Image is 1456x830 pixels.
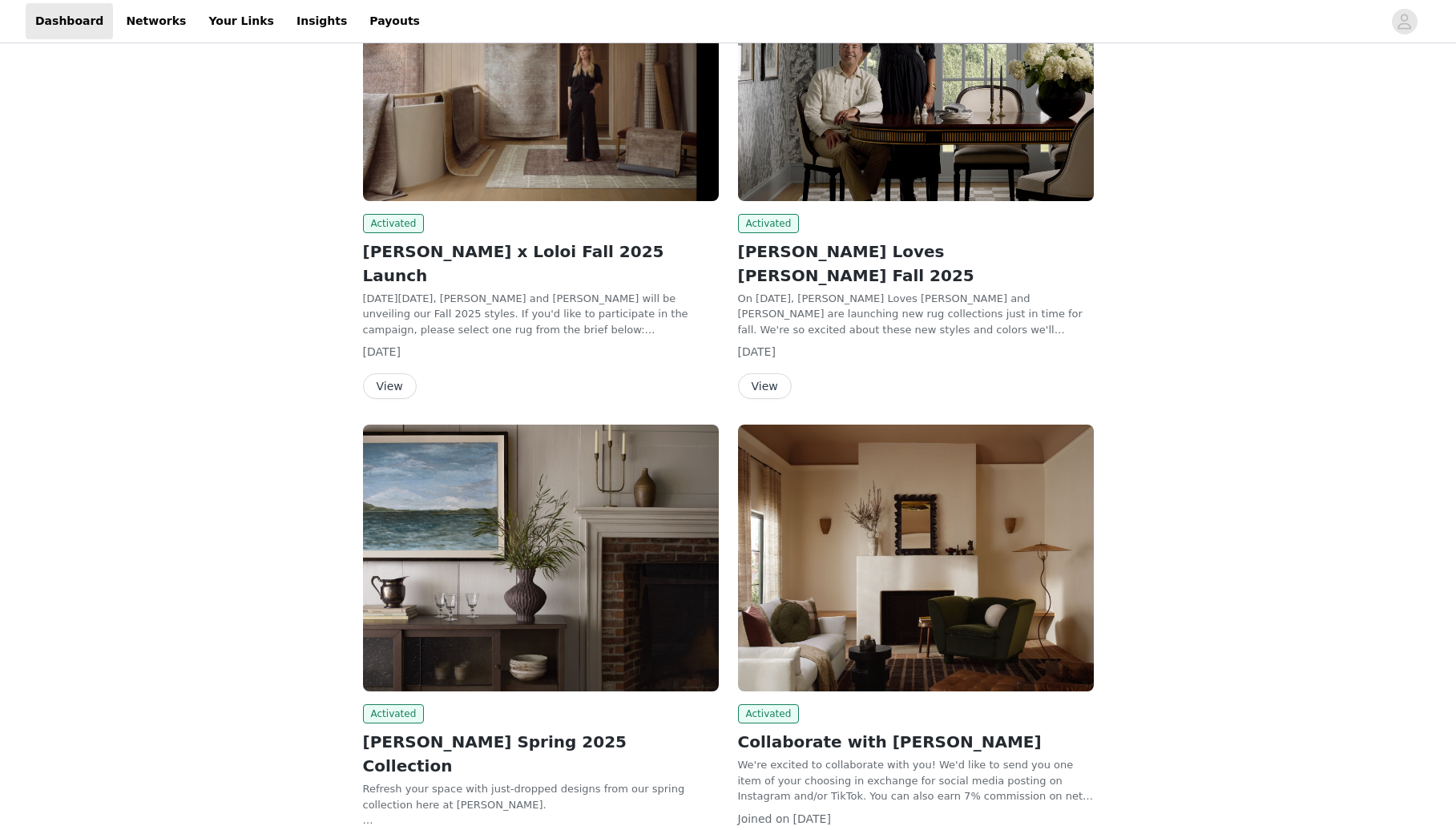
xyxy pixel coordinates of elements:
button: View [363,373,417,399]
p: Refresh your space with just-dropped designs from our spring collection here at [PERSON_NAME]. [363,781,719,812]
a: View [738,381,792,393]
a: Insights [287,3,357,39]
h2: [PERSON_NAME] x Loloi Fall 2025 Launch [363,240,719,288]
h2: [PERSON_NAME] Loves [PERSON_NAME] Fall 2025 [738,240,1094,288]
p: [DATE][DATE], [PERSON_NAME] and [PERSON_NAME] will be unveiling our Fall 2025 styles. If you'd li... [363,291,719,338]
a: Networks [116,3,196,39]
button: View [738,373,792,399]
span: Activated [738,704,800,723]
span: Activated [738,214,800,233]
div: avatar [1397,9,1412,34]
img: Joon Loloi [363,425,719,691]
span: Joined on [738,812,790,825]
span: [DATE] [738,345,776,358]
span: Activated [363,214,425,233]
img: Joon Loloi [738,425,1094,691]
span: [DATE] [363,345,401,358]
a: Your Links [199,3,284,39]
a: View [363,381,417,393]
h2: Collaborate with [PERSON_NAME] [738,730,1094,754]
p: On [DATE], [PERSON_NAME] Loves [PERSON_NAME] and [PERSON_NAME] are launching new rug collections ... [738,291,1094,338]
h2: [PERSON_NAME] Spring 2025 Collection [363,730,719,778]
span: [DATE] [793,812,831,825]
p: We're excited to collaborate with you! We'd like to send you one item of your choosing in exchang... [738,757,1094,804]
a: Dashboard [26,3,113,39]
a: Payouts [360,3,430,39]
span: Activated [363,704,425,723]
